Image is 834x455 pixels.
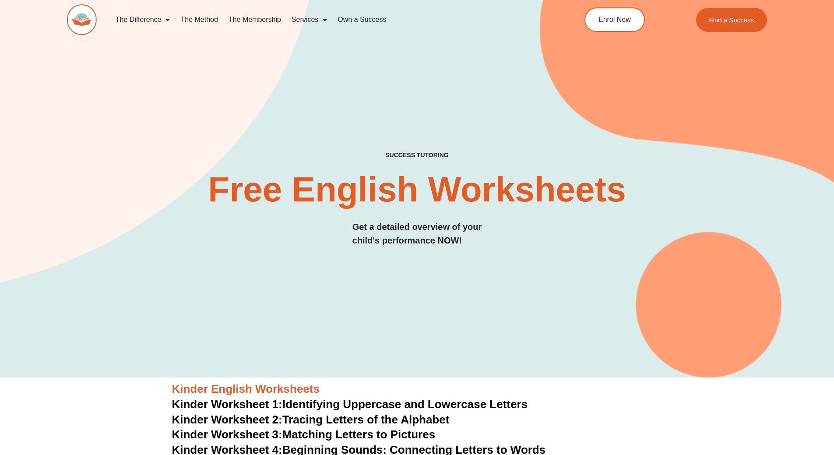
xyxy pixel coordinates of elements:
a: Enrol Now [584,7,645,32]
a: Own a Success [332,10,391,30]
span: Kinder Worksheet 2: [172,413,282,426]
h4: SUCCESS TUTORING​ [313,152,521,159]
a: Kinder Worksheet 3:Matching Letters to Pictures [172,428,436,441]
a: The Method [175,10,223,30]
nav: Menu [110,10,545,30]
span: Find a Success [709,17,754,23]
a: The Membership [223,10,286,30]
span: Enrol Now [598,16,631,23]
a: Kinder Worksheet 1:Identifying Uppercase and Lowercase Letters [172,398,528,411]
h3: Kinder English Worksheets [172,382,662,397]
h2: Free English Worksheets​ [186,172,648,207]
a: Kinder Worksheet 2:Tracing Letters of the Alphabet [172,413,450,426]
a: Find a Success [696,8,767,32]
a: Services [286,10,332,30]
span: Kinder Worksheet 1: [172,398,282,411]
h3: Get a detailed overview of your child's performance NOW! [352,220,482,247]
span: Kinder Worksheet 3: [172,428,282,441]
a: The Difference [110,10,176,30]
